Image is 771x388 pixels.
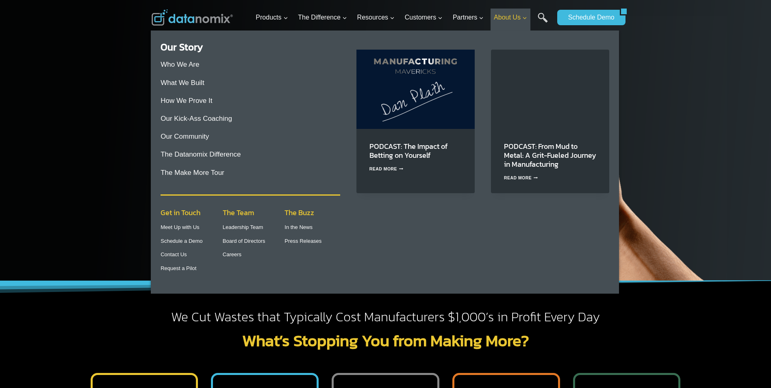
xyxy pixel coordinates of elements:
span: Partners [453,12,484,23]
a: How We Prove It [161,97,212,105]
a: The Make More Tour [161,169,224,177]
span: Customers [405,12,443,23]
span: Get in Touch [161,207,200,218]
span: Last Name [183,0,209,8]
a: Privacy Policy [111,181,137,187]
a: Search [538,13,548,31]
a: Read More [504,176,538,180]
span: Phone number [183,34,219,41]
a: Schedule Demo [557,10,620,25]
img: Daniel Anglemyer’s journey from hog barns to shop leadership shows how grit, culture, and tech ca... [491,50,609,129]
span: Products [256,12,288,23]
a: In the News [285,224,313,230]
img: Datanomix [152,9,233,26]
a: PODCAST: From Mud to Metal: A Grit-Fueled Journey in Manufacturing [504,141,596,170]
a: Careers [223,251,241,257]
a: What We Built [161,79,204,87]
a: Leadership Team [223,224,263,230]
iframe: Chat Widget [730,349,771,388]
span: The Buzz [285,207,314,218]
a: Meet Up with Us [161,224,199,230]
a: Press Releases [285,238,321,244]
span: About Us [494,12,527,23]
a: Terms [91,181,103,187]
a: PODCAST: The Impact of Betting on Yourself [369,141,447,161]
a: Board of Directors [223,238,265,244]
span: Resources [357,12,395,23]
span: State/Region [183,100,214,108]
a: Who We Are [161,61,199,68]
a: The Datanomix Difference [161,150,241,158]
h2: We Cut Wastes that Typically Cost Manufacturers $1,000’s in Profit Every Day [152,309,620,326]
h2: What’s Stopping You from Making More? [152,332,620,349]
a: Our Story [161,40,203,54]
a: Read More [369,167,404,171]
a: Our Community [161,133,209,140]
span: The Team [223,207,254,218]
nav: Primary Navigation [252,4,553,31]
a: Contact Us [161,251,187,257]
a: Our Kick-Ass Coaching [161,115,232,122]
img: Dan Plath on Manufacturing Mavericks [356,50,475,129]
a: Request a Pilot [161,265,196,271]
a: Schedule a Demo [161,238,202,244]
span: The Difference [298,12,347,23]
